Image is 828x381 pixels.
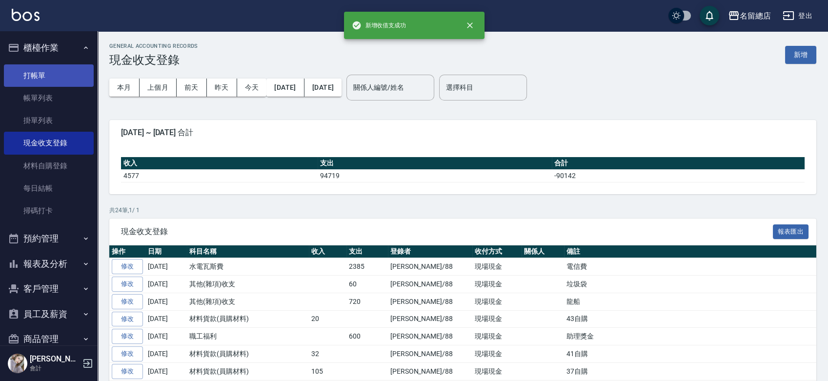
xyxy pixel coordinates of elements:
td: 2385 [346,258,388,276]
td: 助理獎金 [564,328,816,345]
td: 現場現金 [472,362,522,380]
td: [PERSON_NAME]/88 [388,258,472,276]
p: 共 24 筆, 1 / 1 [109,206,816,215]
button: 登出 [779,7,816,25]
td: 龍船 [564,293,816,310]
img: Person [8,354,27,373]
td: 現場現金 [472,328,522,345]
td: 材料貨款(員購材料) [187,310,309,328]
td: -90142 [552,169,805,182]
button: save [700,6,719,25]
td: 94719 [318,169,552,182]
button: 本月 [109,79,140,97]
td: [DATE] [145,345,187,363]
th: 收入 [121,157,318,170]
th: 科目名稱 [187,245,309,258]
td: 材料貨款(員購材料) [187,345,309,363]
span: 新增收借支成功 [352,20,406,30]
td: [DATE] [145,293,187,310]
td: 現場現金 [472,276,522,293]
span: [DATE] ~ [DATE] 合計 [121,128,805,138]
td: 720 [346,293,388,310]
a: 修改 [112,346,143,361]
a: 帳單列表 [4,87,94,109]
button: 員工及薪資 [4,301,94,327]
h2: GENERAL ACCOUNTING RECORDS [109,43,198,49]
th: 支出 [318,157,552,170]
h3: 現金收支登錄 [109,53,198,67]
td: 32 [309,345,346,363]
td: [DATE] [145,328,187,345]
th: 關係人 [522,245,564,258]
button: close [459,15,481,36]
td: 37自購 [564,362,816,380]
button: 客戶管理 [4,276,94,301]
a: 報表匯出 [773,226,809,236]
a: 掛單列表 [4,109,94,132]
th: 備註 [564,245,816,258]
td: [DATE] [145,258,187,276]
td: [DATE] [145,276,187,293]
td: 水電瓦斯費 [187,258,309,276]
td: 20 [309,310,346,328]
td: 其他(雜項)收支 [187,276,309,293]
button: 上個月 [140,79,177,97]
a: 新增 [785,50,816,59]
td: [PERSON_NAME]/88 [388,293,472,310]
td: 43自購 [564,310,816,328]
span: 現金收支登錄 [121,227,773,237]
td: 職工福利 [187,328,309,345]
td: 其他(雜項)收支 [187,293,309,310]
a: 打帳單 [4,64,94,87]
td: [DATE] [145,310,187,328]
th: 合計 [552,157,805,170]
th: 登錄者 [388,245,472,258]
th: 日期 [145,245,187,258]
button: 前天 [177,79,207,97]
button: 商品管理 [4,326,94,352]
p: 會計 [30,364,80,373]
button: 名留總店 [724,6,775,26]
button: 櫃檯作業 [4,35,94,60]
h5: [PERSON_NAME] [30,354,80,364]
a: 材料自購登錄 [4,155,94,177]
td: 4577 [121,169,318,182]
th: 收付方式 [472,245,522,258]
td: 105 [309,362,346,380]
td: [DATE] [145,362,187,380]
button: 報表及分析 [4,251,94,277]
button: 今天 [237,79,267,97]
button: 新增 [785,46,816,64]
td: 60 [346,276,388,293]
div: 名留總店 [740,10,771,22]
td: 現場現金 [472,345,522,363]
th: 支出 [346,245,388,258]
td: 電信費 [564,258,816,276]
td: 現場現金 [472,293,522,310]
td: 現場現金 [472,310,522,328]
button: 昨天 [207,79,237,97]
a: 修改 [112,294,143,309]
th: 收入 [309,245,346,258]
a: 每日結帳 [4,177,94,200]
a: 現金收支登錄 [4,132,94,154]
td: 垃圾袋 [564,276,816,293]
button: 報表匯出 [773,224,809,240]
a: 修改 [112,364,143,379]
td: 材料貨款(員購材料) [187,362,309,380]
button: [DATE] [266,79,304,97]
button: [DATE] [304,79,342,97]
th: 操作 [109,245,145,258]
a: 修改 [112,259,143,274]
a: 掃碼打卡 [4,200,94,222]
td: [PERSON_NAME]/88 [388,362,472,380]
td: [PERSON_NAME]/88 [388,310,472,328]
a: 修改 [112,277,143,292]
td: 600 [346,328,388,345]
td: [PERSON_NAME]/88 [388,345,472,363]
td: 現場現金 [472,258,522,276]
button: 預約管理 [4,226,94,251]
a: 修改 [112,329,143,344]
img: Logo [12,9,40,21]
td: [PERSON_NAME]/88 [388,328,472,345]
